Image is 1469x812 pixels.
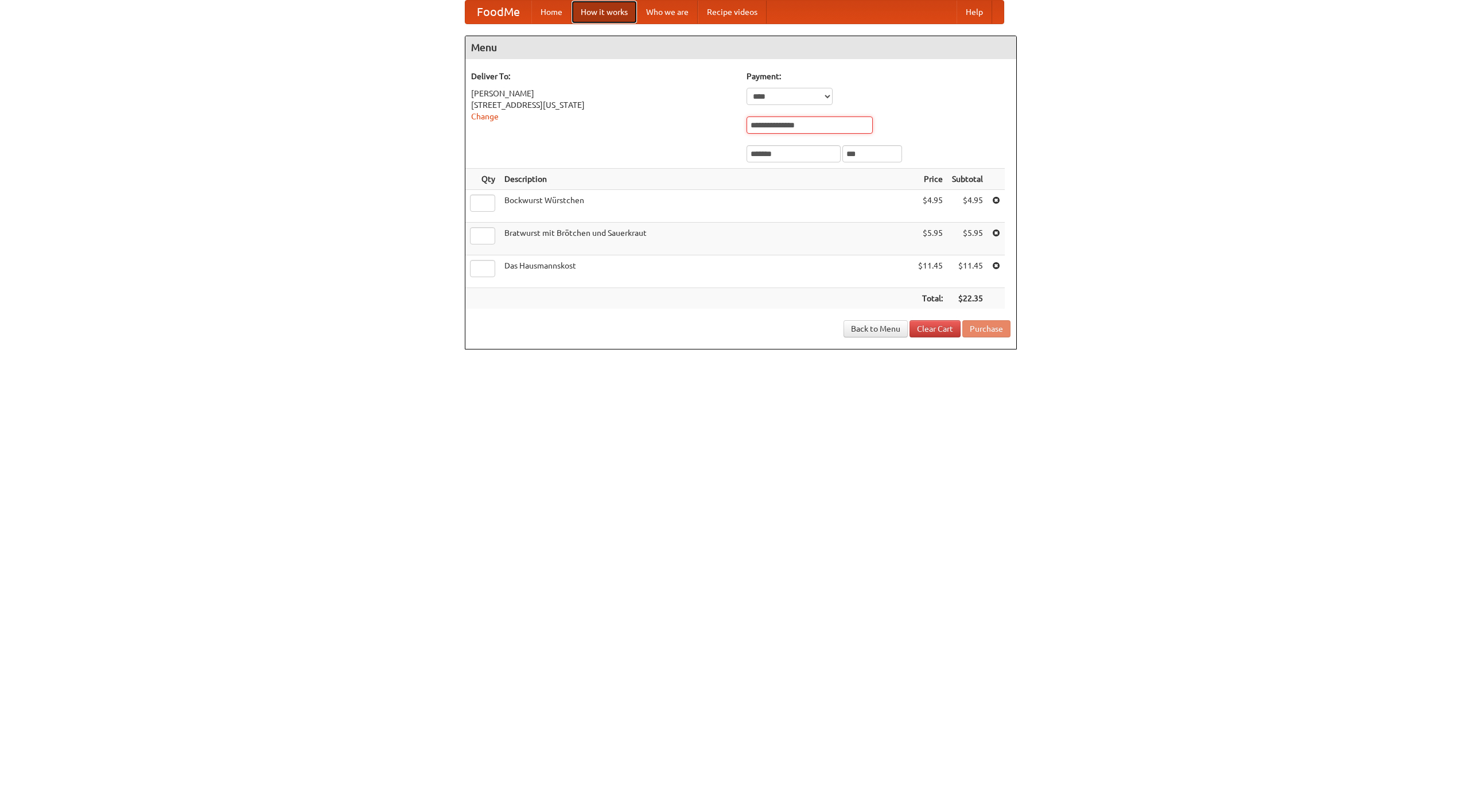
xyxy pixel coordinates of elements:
[747,71,1011,82] h5: Payment:
[465,36,1016,59] h4: Menu
[500,169,914,190] th: Description
[471,88,735,99] div: [PERSON_NAME]
[471,112,499,121] a: Change
[947,169,988,190] th: Subtotal
[471,99,735,111] div: [STREET_ADDRESS][US_STATE]
[914,223,947,255] td: $5.95
[572,1,637,24] a: How it works
[947,190,988,223] td: $4.95
[500,223,914,255] td: Bratwurst mit Brötchen und Sauerkraut
[914,255,947,288] td: $11.45
[962,320,1011,337] button: Purchase
[844,320,908,337] a: Back to Menu
[947,255,988,288] td: $11.45
[465,1,531,24] a: FoodMe
[698,1,767,24] a: Recipe videos
[465,169,500,190] th: Qty
[637,1,698,24] a: Who we are
[531,1,572,24] a: Home
[947,223,988,255] td: $5.95
[500,255,914,288] td: Das Hausmannskost
[947,288,988,309] th: $22.35
[914,288,947,309] th: Total:
[914,190,947,223] td: $4.95
[957,1,992,24] a: Help
[471,71,735,82] h5: Deliver To:
[500,190,914,223] td: Bockwurst Würstchen
[914,169,947,190] th: Price
[910,320,961,337] a: Clear Cart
